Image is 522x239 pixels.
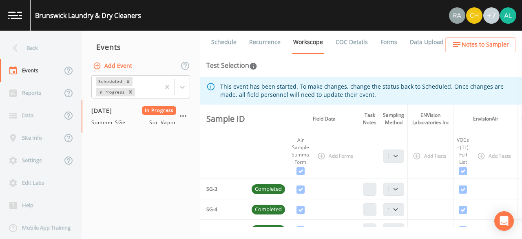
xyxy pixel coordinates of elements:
[466,7,483,24] div: Chris Sloffer
[91,119,130,126] span: Summer SGe
[82,100,200,133] a: [DATE]In ProgressSummer SGeSoil Vapor
[252,226,285,234] span: Completed
[200,199,248,220] td: SG-4
[292,136,309,166] div: Air Sample Summa Form
[494,211,514,231] div: Open Intercom Messenger
[124,77,133,86] div: Remove Scheduled
[449,7,465,24] img: 7493944169e4cb9b715a099ebe515ac2
[149,119,176,126] span: Soil Vapor
[380,105,408,133] th: Sampling Method
[142,106,177,115] span: In Progress
[35,11,141,20] div: Brunswick Laundry & Dry Cleaners
[210,31,238,54] a: Schedule
[334,31,369,54] a: COC Details
[8,11,22,19] img: logo
[466,7,482,24] img: d86ae1ecdc4518aa9066df4dc24f587e
[200,179,248,199] td: SG-3
[126,88,135,96] div: Remove In Progress
[449,7,466,24] div: Radlie J Storer
[360,105,380,133] th: Task Notes
[288,105,360,133] th: Field Data
[453,105,518,133] th: EnvisionAir
[96,77,124,86] div: Scheduled
[252,205,285,214] span: Completed
[248,31,282,54] a: Recurrence
[206,60,257,70] div: Test Selection
[220,79,515,102] div: This event has been started. To make changes, change the status back to Scheduled. Once changes a...
[445,37,515,52] button: Notes to Sampler
[292,31,324,54] a: Workscope
[249,62,257,70] svg: In this section you'll be able to select the analytical test to run, based on the media type, and...
[82,37,200,57] div: Events
[379,31,398,54] a: Forms
[91,58,135,74] button: Add Event
[500,7,516,24] img: 105423acff65459314a9bc1ad1dcaae9
[462,40,509,50] span: Notes to Sampler
[457,136,469,166] div: VOCs - (1L) Full List
[408,105,453,133] th: ENVision Laboratories Inc
[91,106,118,115] span: [DATE]
[252,185,285,193] span: Completed
[200,105,248,133] th: Sample ID
[96,88,126,96] div: In Progress
[409,31,445,54] a: Data Upload
[483,7,500,24] div: +7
